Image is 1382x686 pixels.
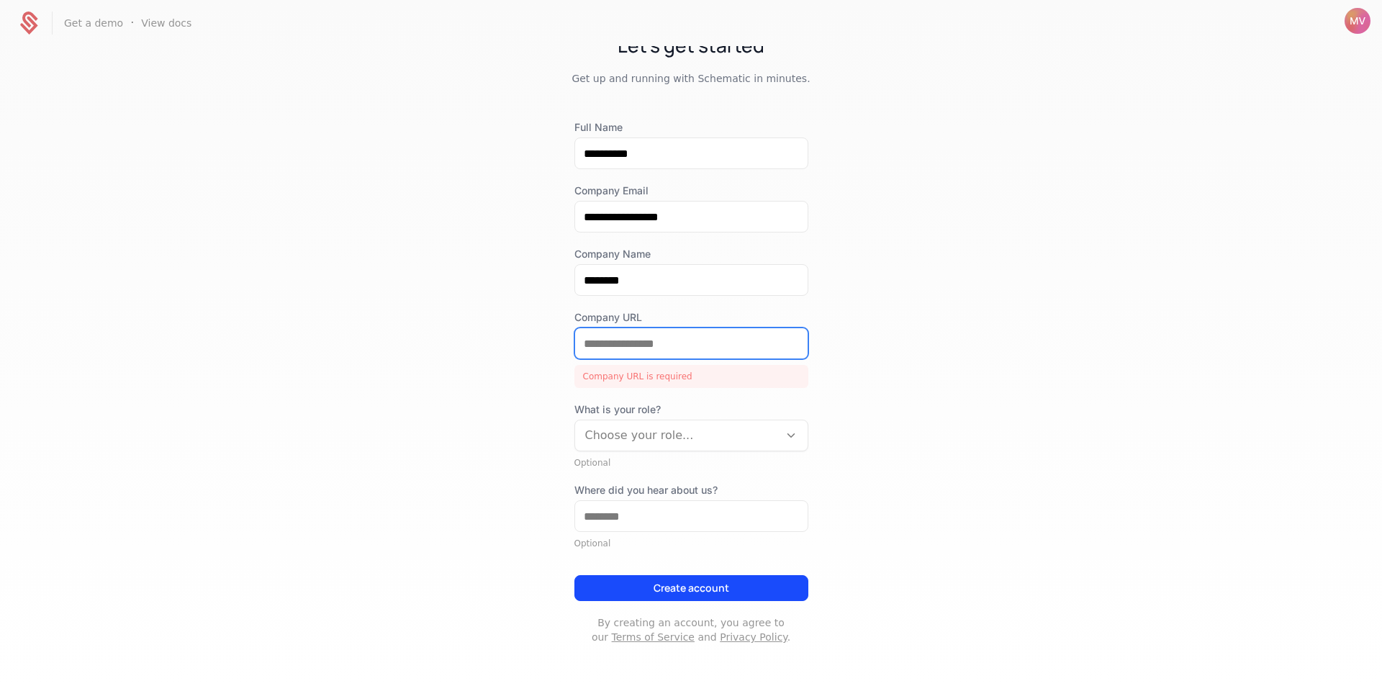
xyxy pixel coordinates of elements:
a: Get a demo [64,16,123,30]
label: Full Name [574,120,808,135]
div: Company URL is required [574,365,808,388]
label: Where did you hear about us? [574,483,808,497]
a: Privacy Policy [720,631,787,643]
div: Optional [574,457,808,469]
span: · [130,14,134,32]
div: Optional [574,538,808,549]
p: By creating an account, you agree to our and . [574,615,808,644]
img: Mark Vrčko [1345,8,1370,34]
button: Open user button [1345,8,1370,34]
label: Company Name [574,247,808,261]
button: Create account [574,575,808,601]
a: Terms of Service [612,631,695,643]
label: Company Email [574,184,808,198]
span: What is your role? [574,402,808,417]
a: View docs [141,16,191,30]
label: Company URL [574,310,808,325]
